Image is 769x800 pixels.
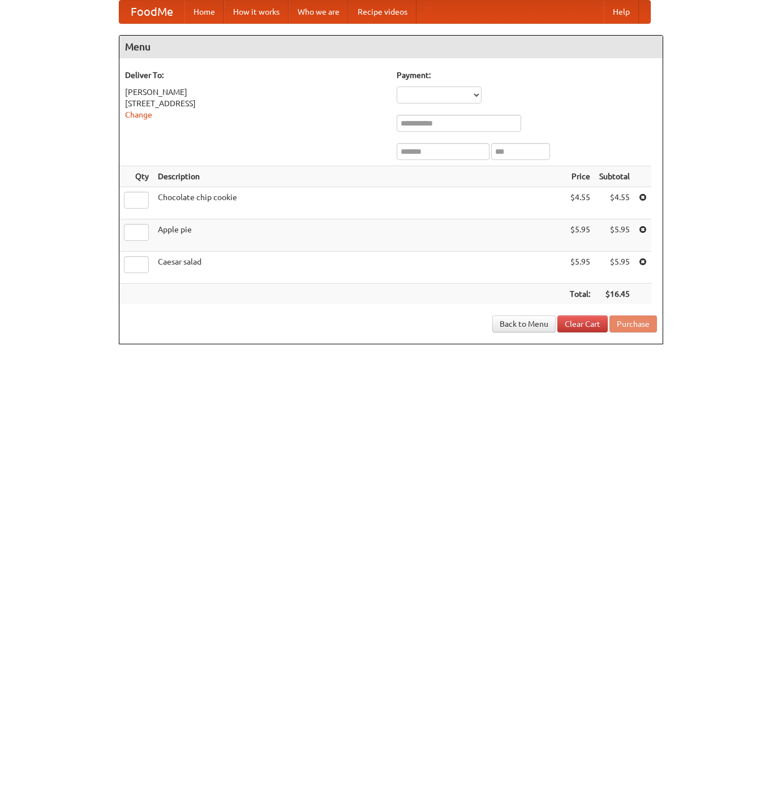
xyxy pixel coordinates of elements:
[125,70,385,81] h5: Deliver To:
[153,219,565,252] td: Apple pie
[595,252,634,284] td: $5.95
[153,187,565,219] td: Chocolate chip cookie
[224,1,289,23] a: How it works
[153,252,565,284] td: Caesar salad
[595,187,634,219] td: $4.55
[565,284,595,305] th: Total:
[604,1,639,23] a: Help
[492,315,556,332] a: Back to Menu
[565,187,595,219] td: $4.55
[153,166,565,187] th: Description
[609,315,657,332] button: Purchase
[557,315,608,332] a: Clear Cart
[595,166,634,187] th: Subtotal
[565,166,595,187] th: Price
[119,1,184,23] a: FoodMe
[289,1,349,23] a: Who we are
[595,284,634,305] th: $16.45
[125,98,385,109] div: [STREET_ADDRESS]
[397,70,657,81] h5: Payment:
[184,1,224,23] a: Home
[565,219,595,252] td: $5.95
[125,110,152,119] a: Change
[119,36,663,58] h4: Menu
[565,252,595,284] td: $5.95
[595,219,634,252] td: $5.95
[349,1,416,23] a: Recipe videos
[125,87,385,98] div: [PERSON_NAME]
[119,166,153,187] th: Qty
